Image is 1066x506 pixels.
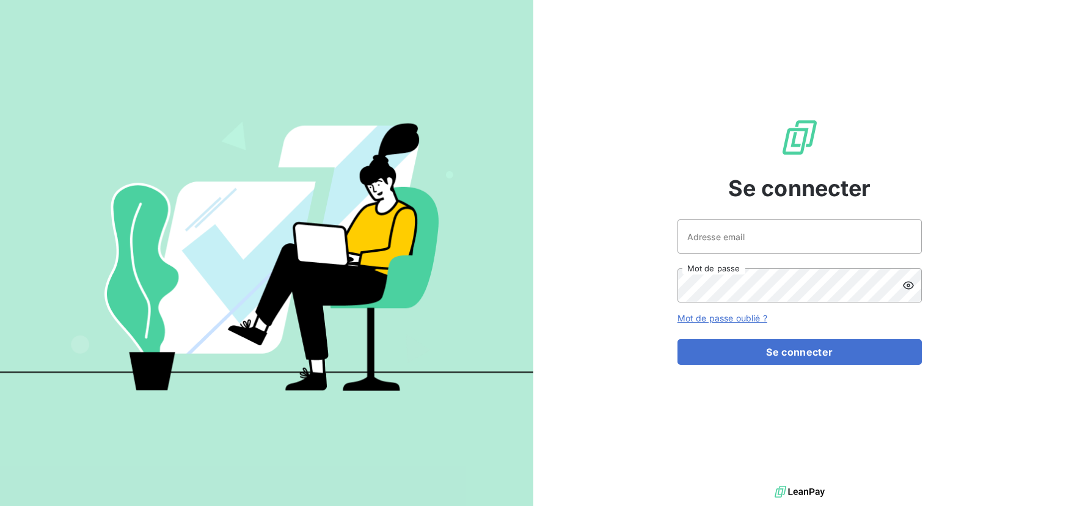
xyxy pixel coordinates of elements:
[775,483,825,501] img: logo
[677,313,767,323] a: Mot de passe oublié ?
[677,339,922,365] button: Se connecter
[780,118,819,157] img: Logo LeanPay
[728,172,871,205] span: Se connecter
[677,219,922,254] input: placeholder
